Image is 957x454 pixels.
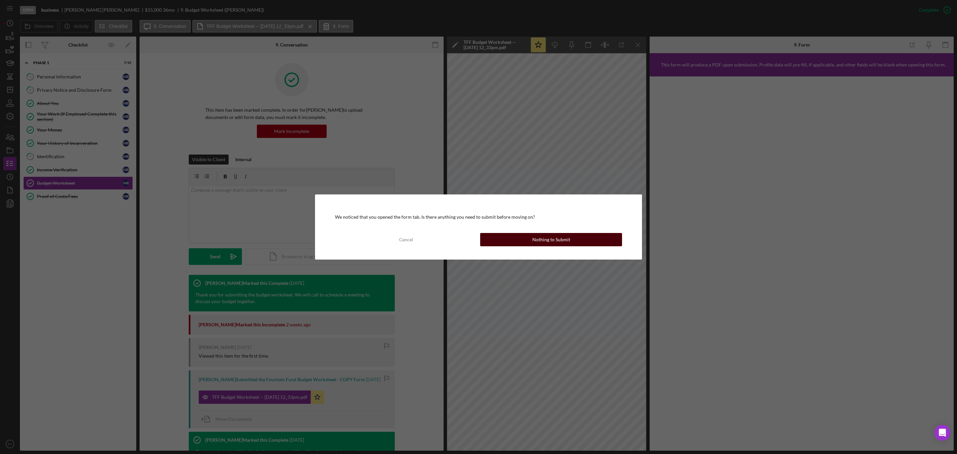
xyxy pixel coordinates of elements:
div: Nothing to Submit [532,233,570,246]
div: Open Intercom Messenger [934,425,950,441]
button: Cancel [335,233,477,246]
div: We noticed that you opened the form tab. Is there anything you need to submit before moving on? [335,214,622,220]
button: Nothing to Submit [480,233,622,246]
div: Cancel [399,233,413,246]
